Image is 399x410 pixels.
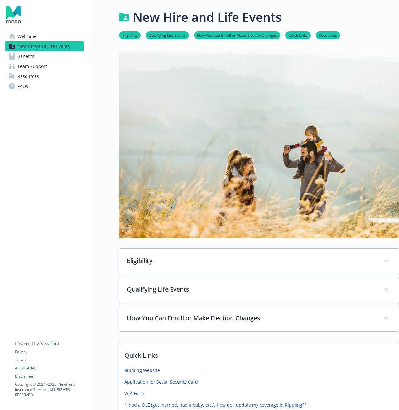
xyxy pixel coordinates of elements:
[17,71,39,81] span: Resources
[17,61,47,71] span: Team Support
[17,41,70,51] span: New Hire and Life Events
[15,382,84,398] p: Copyright © 2024 - 2025 , Newfront Insurance Services, ALL RIGHTS RESERVED
[5,51,84,61] a: Benefits
[119,277,399,303] div: Qualifying Life Events
[15,365,84,371] a: Accessibility
[127,313,376,323] p: How You Can Enroll or Make Election Changes
[5,41,84,51] a: New Hire and Life Events
[119,52,399,238] img: new hire page banner
[17,51,34,61] span: Benefits
[15,357,84,363] a: Terms
[119,306,399,331] div: How You Can Enroll or Make Election Changes
[17,81,28,91] span: FAQs
[146,32,189,38] a: Qualifying Life Events
[17,31,36,41] span: Welcome
[5,71,84,81] a: Resources
[194,32,280,38] a: How You Can Enroll or Make Election Changes
[119,32,141,38] a: Eligibility
[119,249,399,274] div: Eligibility
[124,390,144,397] a: W-4 Form
[124,379,198,385] a: Application for Social Security Card
[133,8,281,26] h1: New Hire and Life Events
[127,285,376,294] p: Qualifying Life Events
[124,402,306,408] a: "I had a QLE (got married, had a baby, etc.). How do I update my coverage in Rippling?"
[285,32,311,38] a: Quick Links
[15,374,84,379] a: Disclaimer
[316,32,340,38] a: Resources
[124,367,160,374] a: Rippling Website
[5,31,84,41] a: Welcome
[15,349,84,355] a: Privacy
[127,256,376,265] p: Eligibility
[5,81,84,91] a: FAQs
[5,61,84,71] a: Team Support
[119,342,399,365] p: Quick Links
